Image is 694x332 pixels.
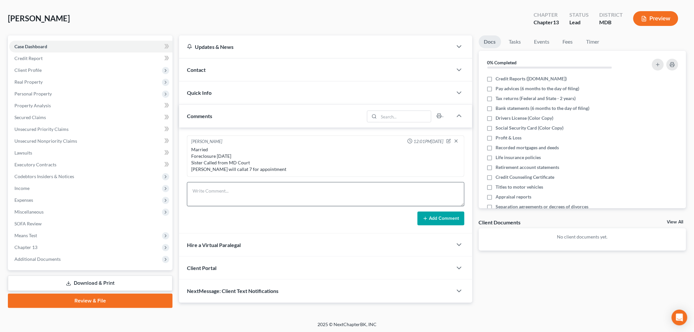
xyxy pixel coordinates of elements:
[667,220,684,224] a: View All
[14,185,30,191] span: Income
[496,85,580,92] span: Pay advices (6 months to the day of filing)
[496,184,543,190] span: Titles to motor vehicles
[14,114,46,120] span: Secured Claims
[14,79,43,85] span: Real Property
[9,100,173,112] a: Property Analysis
[9,52,173,64] a: Credit Report
[14,55,43,61] span: Credit Report
[534,19,559,26] div: Chapter
[496,75,567,82] span: Credit Reports ([DOMAIN_NAME])
[187,265,216,271] span: Client Portal
[14,91,52,96] span: Personal Property
[14,138,77,144] span: Unsecured Nonpriority Claims
[496,164,560,171] span: Retirement account statements
[496,135,522,141] span: Profit & Loss
[9,112,173,123] a: Secured Claims
[9,135,173,147] a: Unsecured Nonpriority Claims
[187,90,212,96] span: Quick Info
[484,234,681,240] p: No client documents yet.
[14,244,37,250] span: Chapter 13
[496,154,541,161] span: Life insurance policies
[14,197,33,203] span: Expenses
[569,11,589,19] div: Status
[14,256,61,262] span: Additional Documents
[14,221,42,226] span: SOFA Review
[496,105,590,112] span: Bank statements (6 months to the day of filing)
[187,113,212,119] span: Comments
[633,11,678,26] button: Preview
[599,11,623,19] div: District
[191,138,222,145] div: [PERSON_NAME]
[487,60,517,65] strong: 0% Completed
[9,159,173,171] a: Executory Contracts
[599,19,623,26] div: MDB
[191,146,460,173] div: Married Foreclosure [DATE] Sister Called from MD Court [PERSON_NAME] will callat 7 for appointment
[479,219,521,226] div: Client Documents
[14,209,44,215] span: Miscellaneous
[14,103,51,108] span: Property Analysis
[529,35,555,48] a: Events
[14,174,74,179] span: Codebtors Insiders & Notices
[9,147,173,159] a: Lawsuits
[504,35,526,48] a: Tasks
[496,174,555,180] span: Credit Counseling Certificate
[187,288,278,294] span: NextMessage: Client Text Notifications
[14,44,47,49] span: Case Dashboard
[569,19,589,26] div: Lead
[9,41,173,52] a: Case Dashboard
[581,35,605,48] a: Timer
[187,43,445,50] div: Updates & News
[414,138,444,145] span: 12:01PM[DATE]
[8,13,70,23] span: [PERSON_NAME]
[496,95,576,102] span: Tax returns (Federal and State - 2 years)
[14,233,37,238] span: Means Test
[9,123,173,135] a: Unsecured Priority Claims
[8,294,173,308] a: Review & File
[534,11,559,19] div: Chapter
[379,111,431,122] input: Search...
[496,203,589,210] span: Separation agreements or decrees of divorces
[187,67,206,73] span: Contact
[14,67,42,73] span: Client Profile
[187,242,241,248] span: Hire a Virtual Paralegal
[14,162,56,167] span: Executory Contracts
[14,126,69,132] span: Unsecured Priority Claims
[8,276,173,291] a: Download & Print
[558,35,579,48] a: Fees
[672,310,687,325] div: Open Intercom Messenger
[14,150,32,156] span: Lawsuits
[496,144,559,151] span: Recorded mortgages and deeds
[553,19,559,25] span: 13
[9,218,173,230] a: SOFA Review
[479,35,501,48] a: Docs
[418,212,464,225] button: Add Comment
[496,125,564,131] span: Social Security Card (Color Copy)
[496,194,532,200] span: Appraisal reports
[496,115,554,121] span: Drivers License (Color Copy)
